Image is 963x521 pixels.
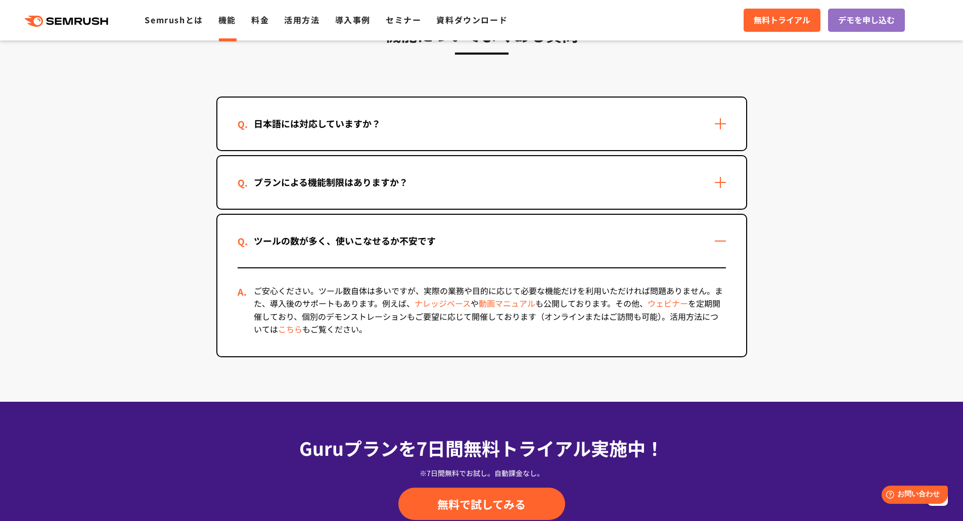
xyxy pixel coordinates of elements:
[415,297,471,309] a: ナレッジベース
[436,14,508,26] a: 資料ダウンロード
[828,9,905,32] a: デモを申し込む
[464,435,664,461] span: 無料トライアル実施中！
[648,297,688,309] a: ウェビナー
[284,14,319,26] a: 活用方法
[218,14,236,26] a: 機能
[437,496,526,511] span: 無料で試してみる
[335,14,371,26] a: 導入事例
[238,268,726,356] div: ご安心ください。ツール数自体は多いですが、実際の業務や目的に応じて必要な機能だけを利用いただければ問題ありません。また、導入後のサポートもあります。例えば、 や も公開しております。その他、 を...
[238,116,397,131] div: 日本語には対応していますか？
[238,175,424,190] div: プランによる機能制限はありますか？
[278,323,302,335] a: こちら
[479,297,535,309] a: 動画マニュアル
[251,14,269,26] a: 料金
[754,14,810,27] span: 無料トライアル
[838,14,895,27] span: デモを申し込む
[386,14,421,26] a: セミナー
[398,488,565,520] a: 無料で試してみる
[216,468,747,478] div: ※7日間無料でお試し。自動課金なし。
[145,14,203,26] a: Semrushとは
[744,9,820,32] a: 無料トライアル
[238,233,452,248] div: ツールの数が多く、使いこなせるか不安です
[216,434,747,461] div: Guruプランを7日間
[873,482,952,510] iframe: Help widget launcher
